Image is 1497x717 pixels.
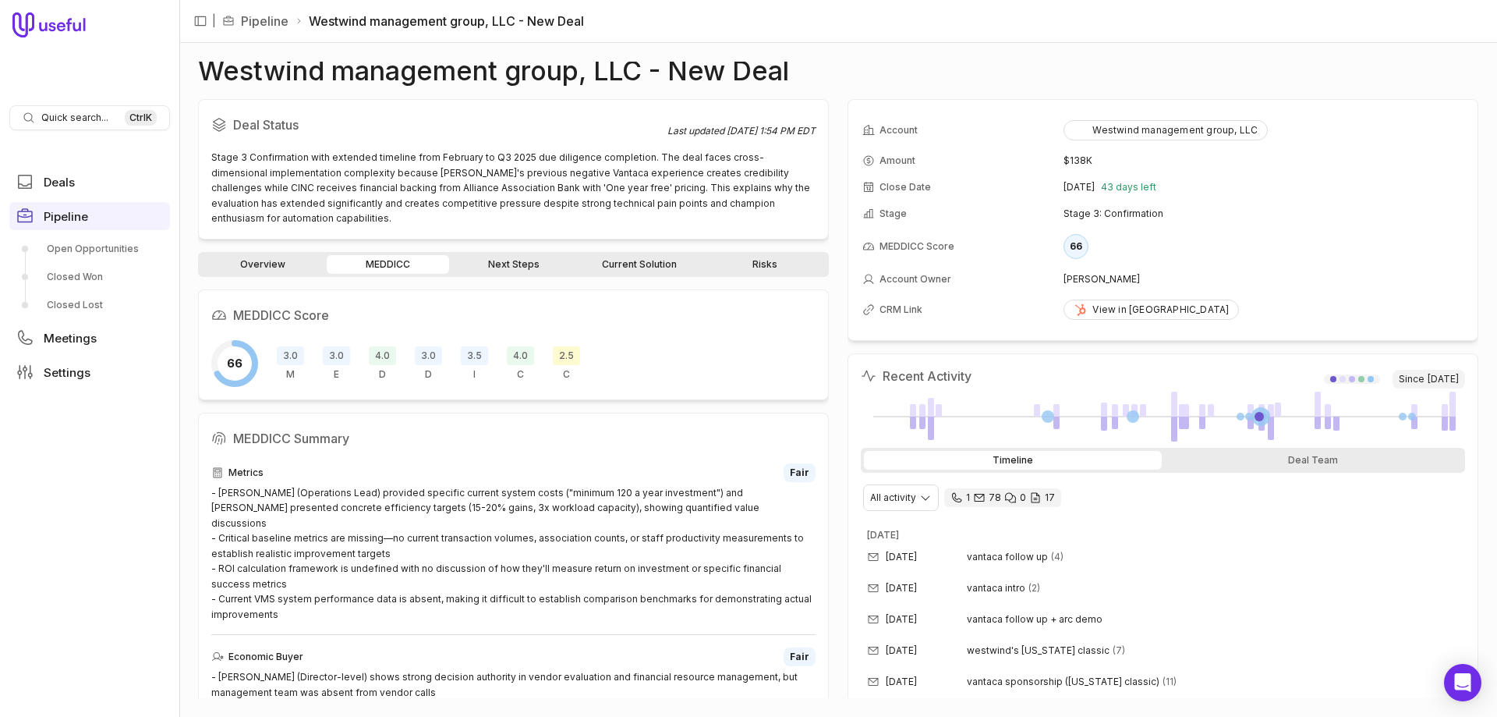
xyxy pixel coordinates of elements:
[879,208,907,220] span: Stage
[327,255,449,274] a: MEDDICC
[879,303,922,316] span: CRM Link
[461,346,488,365] span: 3.5
[1101,181,1156,193] span: 43 days left
[211,150,816,226] div: Stage 3 Confirmation with extended timeline from February to Q3 2025 due diligence completion. Th...
[211,648,816,666] div: Economic Buyer
[1063,148,1463,173] td: $138K
[864,451,1162,470] div: Timeline
[44,332,97,344] span: Meetings
[886,676,917,688] time: [DATE]
[415,346,442,365] span: 3.0
[578,255,700,274] a: Current Solution
[667,125,816,137] div: Last updated
[967,582,1025,595] span: vantaca intro
[1393,370,1465,389] span: Since
[286,368,295,381] span: M
[879,154,915,167] span: Amount
[1163,676,1177,688] span: 11 emails in thread
[198,62,789,80] h1: Westwind management group, LLC - New Deal
[1063,201,1463,226] td: Stage 3: Confirmation
[553,346,580,381] div: Competition
[563,368,570,381] span: C
[1063,120,1268,140] button: Westwind management group, LLC
[886,582,917,595] time: [DATE]
[1063,267,1463,292] td: [PERSON_NAME]
[1028,582,1040,595] span: 2 emails in thread
[967,644,1109,657] span: westwind's [US_STATE] classic
[9,236,170,318] div: Pipeline submenu
[790,467,809,479] span: Fair
[44,176,75,188] span: Deals
[886,613,917,626] time: [DATE]
[323,346,350,365] span: 3.0
[507,346,534,365] span: 4.0
[703,255,826,274] a: Risks
[211,112,667,137] h2: Deal Status
[9,293,170,318] a: Closed Lost
[415,346,442,381] div: Decision Process
[41,112,108,124] span: Quick search...
[211,426,816,451] h2: MEDDICC Summary
[369,346,396,381] div: Decision Criteria
[879,273,951,286] span: Account Owner
[1165,451,1463,470] div: Deal Team
[1051,551,1063,563] span: 4 emails in thread
[9,168,170,196] a: Deals
[473,368,476,381] span: I
[879,240,954,253] span: MEDDICC Score
[9,202,170,230] a: Pipeline
[369,346,396,365] span: 4.0
[967,676,1159,688] span: vantaca sponsorship ([US_STATE] classic)
[227,354,242,373] span: 66
[461,346,488,381] div: Indicate Pain
[1074,303,1229,316] div: View in [GEOGRAPHIC_DATA]
[517,368,524,381] span: C
[201,255,324,274] a: Overview
[189,9,212,33] button: Collapse sidebar
[1113,644,1125,657] span: 7 emails in thread
[1063,300,1239,320] a: View in [GEOGRAPHIC_DATA]
[295,12,584,30] li: Westwind management group, LLC - New Deal
[9,358,170,386] a: Settings
[211,303,816,328] h2: MEDDICC Score
[1444,664,1481,701] div: Open Intercom Messenger
[861,367,971,385] h2: Recent Activity
[967,613,1102,626] span: vantaca follow up + arc demo
[1063,181,1095,193] time: [DATE]
[1063,234,1088,259] div: 66
[886,644,917,657] time: [DATE]
[212,12,216,30] span: |
[211,463,816,482] div: Metrics
[1428,373,1459,385] time: [DATE]
[553,346,580,365] span: 2.5
[452,255,575,274] a: Next Steps
[507,346,534,381] div: Champion
[125,110,157,126] kbd: Ctrl K
[867,529,899,541] time: [DATE]
[44,367,90,378] span: Settings
[323,346,350,381] div: Economic Buyer
[9,264,170,289] a: Closed Won
[886,551,917,563] time: [DATE]
[425,368,432,381] span: D
[277,346,304,381] div: Metrics
[790,651,809,663] span: Fair
[334,368,339,381] span: E
[211,340,258,387] div: Overall MEDDICC score
[211,485,816,623] div: - [PERSON_NAME] (Operations Lead) provided specific current system costs ("minimum 120 a year inv...
[879,181,931,193] span: Close Date
[277,346,304,365] span: 3.0
[9,236,170,261] a: Open Opportunities
[944,488,1061,507] div: 1 call and 78 email threads
[879,124,918,137] span: Account
[967,551,1048,563] span: vantaca follow up
[44,211,88,222] span: Pipeline
[1074,124,1258,137] div: Westwind management group, LLC
[379,368,386,381] span: D
[9,324,170,352] a: Meetings
[241,12,288,30] a: Pipeline
[727,125,816,137] time: [DATE] 1:54 PM EDT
